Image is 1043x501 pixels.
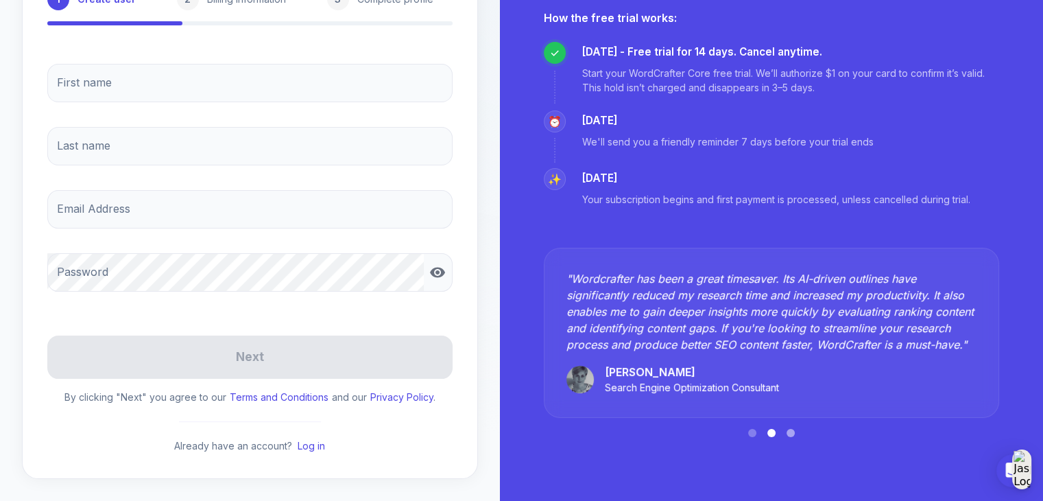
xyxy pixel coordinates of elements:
p: Search Engine Optimization Consultant [605,380,779,395]
p: We'll send you a friendly reminder 7 days before your trial ends [582,135,874,149]
div: ✨ [544,168,566,190]
div: v 4.0.25 [38,22,67,33]
p: [DATE] [582,171,970,187]
img: logo_orange.svg [22,22,33,33]
p: Your subscription begins and first payment is processed, unless cancelled during trial. [582,192,970,207]
p: " Wordcrafter has been a great timesaver. Its AI-driven outlines have significantly reduced my re... [566,270,977,353]
img: tab_domain_overview_orange.svg [37,80,48,91]
div: ✓ [544,42,566,64]
img: website_grey.svg [22,36,33,47]
p: Start your WordCrafter Core free trial. We’ll authorize $1 on your card to confirm it’s valid. Th... [582,66,1000,95]
p: [DATE] - Free trial for 14 days. Cancel anytime. [582,45,1000,60]
a: Log in [298,440,325,452]
a: Privacy Policy [370,391,433,403]
h2: How the free trial works: [544,10,1000,25]
p: [DATE] [582,113,874,129]
img: diana-busko.jpg [566,366,594,393]
div: Domain Overview [52,81,123,90]
p: By clicking "Next" you agree to our and our . [64,390,435,405]
div: ⏰ [544,110,566,132]
div: Open Intercom Messenger [996,454,1029,487]
img: tab_keywords_by_traffic_grey.svg [136,80,147,91]
a: Terms and Conditions [230,391,328,403]
div: Domain: [URL] [36,36,97,47]
div: Keywords by Traffic [152,81,231,90]
p: [PERSON_NAME] [605,364,779,380]
p: Already have an account? [174,439,325,454]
